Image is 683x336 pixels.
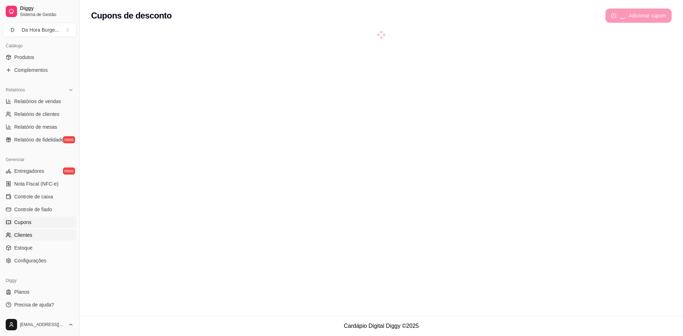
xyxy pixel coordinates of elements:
[3,40,76,52] div: Catálogo
[3,286,76,298] a: Planos
[14,193,53,200] span: Controle de caixa
[14,167,44,175] span: Entregadores
[3,108,76,120] a: Relatório de clientes
[14,288,30,295] span: Planos
[3,229,76,241] a: Clientes
[14,244,32,251] span: Estoque
[3,191,76,202] a: Controle de caixa
[3,165,76,177] a: Entregadoresnovo
[3,64,76,76] a: Complementos
[3,299,76,310] a: Precisa de ajuda?
[14,54,34,61] span: Produtos
[20,322,65,327] span: [EMAIL_ADDRESS][DOMAIN_NAME]
[3,154,76,165] div: Gerenciar
[22,26,59,33] div: Da Hora Burge ...
[3,52,76,63] a: Produtos
[20,5,74,12] span: Diggy
[14,219,31,226] span: Cupons
[14,98,61,105] span: Relatórios de vendas
[14,180,58,187] span: Nota Fiscal (NFC-e)
[80,316,683,336] footer: Cardápio Digital Diggy © 2025
[14,136,64,143] span: Relatório de fidelidade
[20,12,74,17] span: Sistema de Gestão
[3,204,76,215] a: Controle de fiado
[3,3,76,20] a: DiggySistema de Gestão
[14,111,59,118] span: Relatório de clientes
[91,10,172,21] h2: Cupons de desconto
[3,121,76,133] a: Relatório de mesas
[6,87,25,93] span: Relatórios
[3,316,76,333] button: [EMAIL_ADDRESS][DOMAIN_NAME]
[3,255,76,266] a: Configurações
[3,242,76,254] a: Estoque
[14,123,57,130] span: Relatório de mesas
[14,231,32,239] span: Clientes
[14,301,54,308] span: Precisa de ajuda?
[14,257,46,264] span: Configurações
[3,134,76,145] a: Relatório de fidelidadenovo
[3,178,76,190] a: Nota Fiscal (NFC-e)
[3,96,76,107] a: Relatórios de vendas
[9,26,16,33] span: D
[3,275,76,286] div: Diggy
[14,66,48,74] span: Complementos
[14,206,52,213] span: Controle de fiado
[3,23,76,37] button: Select a team
[3,217,76,228] a: Cupons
